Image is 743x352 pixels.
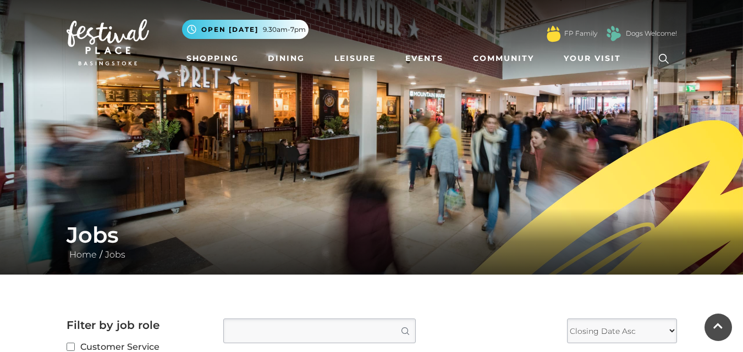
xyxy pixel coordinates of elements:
span: Your Visit [564,53,621,64]
a: Dining [263,48,309,69]
button: Open [DATE] 9.30am-7pm [182,20,309,39]
a: Your Visit [559,48,631,69]
a: Dogs Welcome! [626,29,677,38]
a: Community [469,48,538,69]
a: Jobs [102,249,128,260]
a: Shopping [182,48,243,69]
div: / [58,222,685,261]
h2: Filter by job role [67,319,207,332]
a: Leisure [330,48,380,69]
span: Open [DATE] [201,25,258,35]
img: Festival Place Logo [67,19,149,65]
a: FP Family [564,29,597,38]
a: Home [67,249,100,260]
span: 9.30am-7pm [263,25,306,35]
h1: Jobs [67,222,677,248]
a: Events [401,48,448,69]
